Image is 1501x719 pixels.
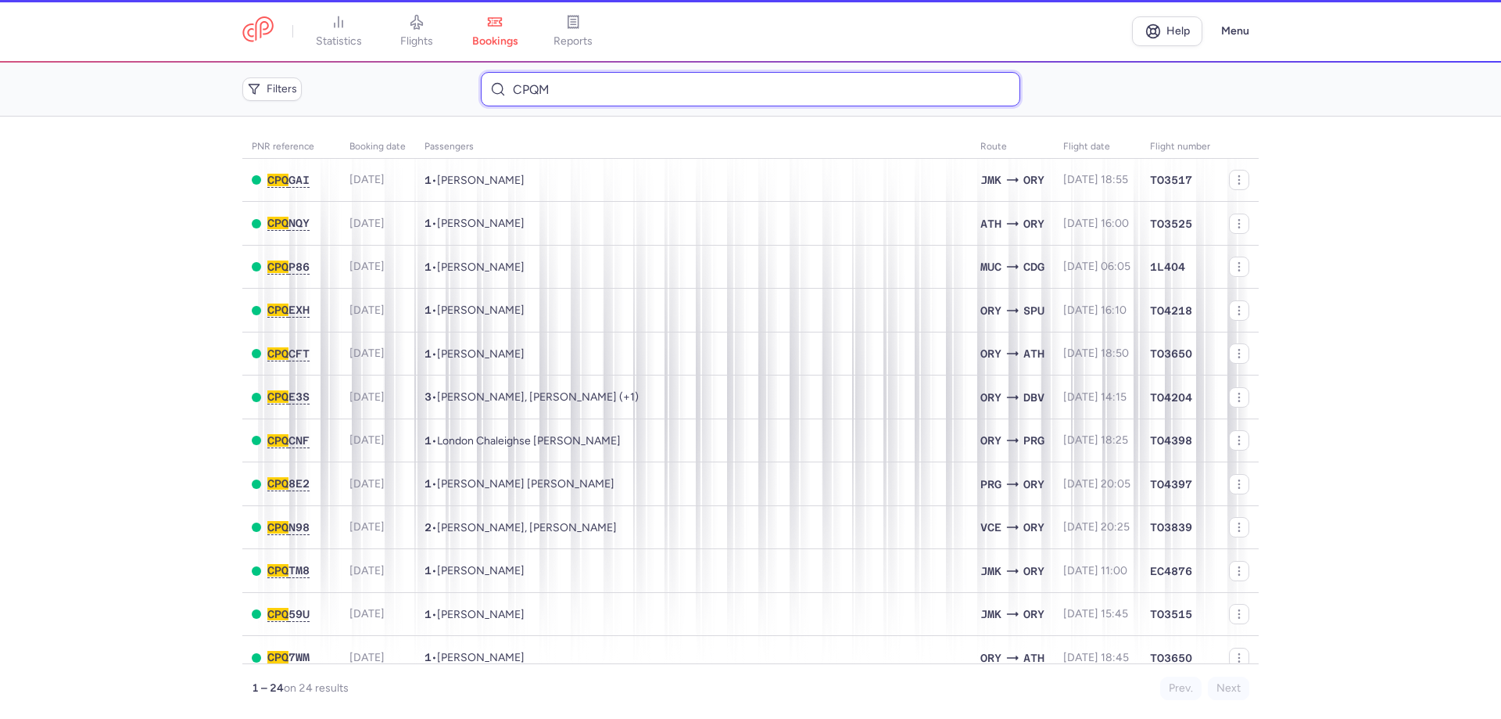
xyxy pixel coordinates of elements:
[1023,519,1044,536] span: Orly, Paris, France
[316,34,362,49] span: statistics
[437,434,621,448] span: London Chaleighse JACQUOT
[425,608,432,620] span: 1
[425,390,639,404] span: •
[1166,25,1190,37] span: Help
[1023,302,1044,319] span: Split, Split, Croatia
[425,651,432,663] span: 1
[267,608,310,621] button: CPQ59U
[437,564,525,577] span: Younes LAHMAM
[437,347,525,361] span: Katsuya FUKUNAGA
[425,174,525,187] span: •
[437,521,617,534] span: Audrey MAMAN, Oliver KNAFO
[349,477,385,491] span: [DATE]
[267,390,310,403] span: E3S
[425,477,614,491] span: •
[267,304,310,317] button: CPQEXH
[1023,606,1044,623] span: ORY
[425,217,525,230] span: •
[1150,476,1192,492] span: TO4397
[980,563,1001,580] span: Mikonos, Mykonos, Greece
[1023,258,1044,275] span: Charles De Gaulle, Paris, France
[437,477,614,491] span: Thi Linh Chi TRIEU
[267,651,310,664] button: CPQ7WM
[349,390,385,404] span: [DATE]
[267,390,310,404] button: CPQE3S
[425,304,525,317] span: •
[349,433,385,447] span: [DATE]
[425,608,525,621] span: •
[425,347,525,361] span: •
[456,14,534,49] a: bookings
[267,477,288,490] span: CPQ
[1150,303,1192,318] span: TO4218
[425,174,432,186] span: 1
[1150,259,1185,275] span: 1L404
[1063,433,1128,447] span: [DATE] 18:25
[425,564,432,577] span: 1
[349,564,385,577] span: [DATE]
[1023,476,1044,493] span: Orly, Paris, France
[267,651,288,663] span: CPQ
[1150,519,1192,535] span: TO3839
[400,34,433,49] span: flights
[437,651,525,664] span: Krzysztof BOCHNACKI
[267,261,288,273] span: CPQ
[242,16,274,45] a: CitizenPlane red outlined logo
[1212,16,1259,46] button: Menu
[1023,171,1044,189] span: Orly, Paris, France
[1150,172,1192,188] span: TO3517
[1063,173,1128,186] span: [DATE] 18:55
[1150,433,1192,448] span: TO4398
[267,217,310,230] button: CPQNQY
[1063,260,1130,273] span: [DATE] 06:05
[1063,347,1129,360] span: [DATE] 18:50
[1150,606,1192,622] span: TO3515
[267,304,288,316] span: CPQ
[437,304,525,317] span: Emma MINJOT
[267,347,310,361] button: CPQCFT
[267,434,310,447] span: CNF
[267,434,310,448] button: CPQCNF
[415,135,971,159] th: Passengers
[1063,520,1130,534] span: [DATE] 20:25
[1063,304,1127,317] span: [DATE] 16:10
[980,258,1001,275] span: Franz Josef Strauss, Munich, Germany
[980,432,1001,449] span: Orly, Paris, France
[267,521,288,534] span: CPQ
[980,389,1001,406] span: Orly, Paris, France
[267,477,310,490] span: 8E2
[267,521,310,534] span: N98
[980,171,1001,189] span: Mikonos, Mykonos, Greece
[1023,563,1044,580] span: Orly, Paris, France
[349,260,385,273] span: [DATE]
[1208,677,1249,700] button: Next
[1150,216,1192,232] span: TO3525
[267,434,288,447] span: CPQ
[267,174,310,187] button: CPQGAI
[1023,432,1044,449] span: Prague Vaclav Havel Airport, Prague, Czech Republic
[267,347,288,360] span: CPQ
[267,390,288,403] span: CPQ
[980,519,1001,536] span: Marco Polo, Venice, Italy
[1150,390,1192,405] span: TO4204
[425,651,525,664] span: •
[425,261,525,274] span: •
[437,608,525,621] span: Raphael KARDESCH
[1063,607,1128,620] span: [DATE] 15:45
[481,72,1019,106] input: Search bookings (PNR, name...)
[252,681,284,695] strong: 1 – 24
[1063,390,1127,404] span: [DATE] 14:15
[1023,649,1044,667] span: Athens International Airport, Athens, Greece
[1063,217,1129,230] span: [DATE] 16:00
[340,135,415,159] th: Booking date
[425,477,432,490] span: 1
[437,261,525,274] span: Stephane TAIEB
[1063,477,1130,491] span: [DATE] 20:05
[267,651,310,663] span: 7WM
[425,521,617,534] span: •
[349,217,385,230] span: [DATE]
[980,476,1001,493] span: Prague Vaclav Havel Airport, Prague, Czech Republic
[1150,563,1192,579] span: EC4876
[1150,346,1192,361] span: TO3650
[267,217,288,229] span: CPQ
